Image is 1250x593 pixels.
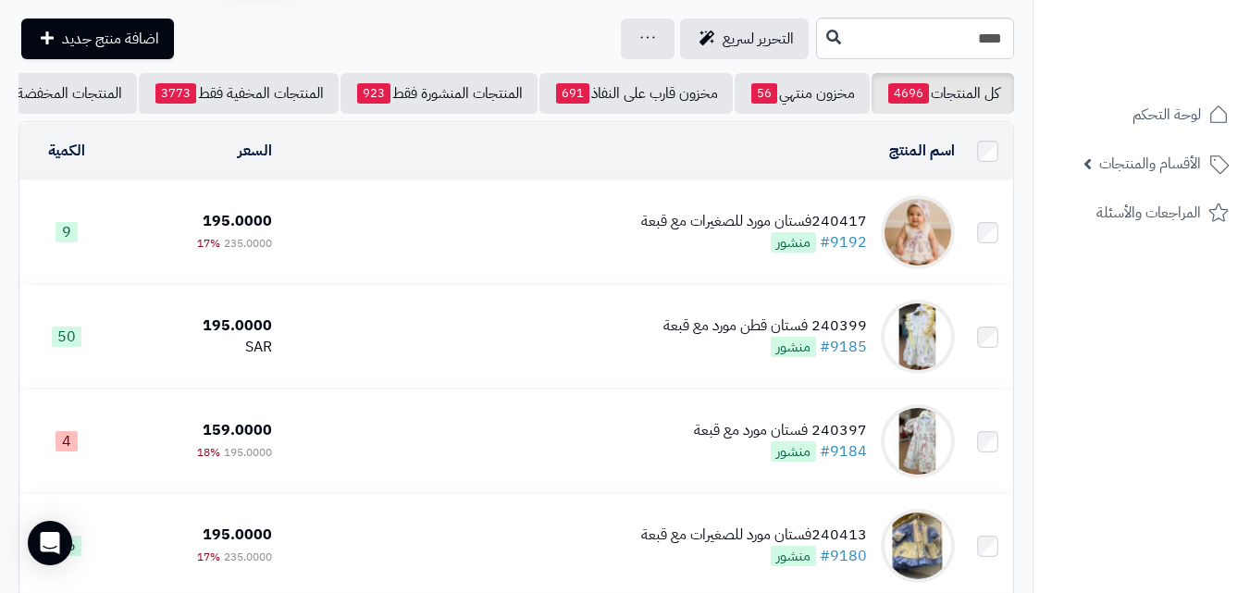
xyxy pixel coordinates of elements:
[872,73,1014,114] a: كل المنتجات4696
[771,546,816,566] span: منشور
[28,521,72,565] div: Open Intercom Messenger
[197,235,220,252] span: 17%
[224,235,272,252] span: 235.0000
[820,336,867,358] a: #9185
[224,549,272,565] span: 235.0000
[771,232,816,253] span: منشور
[735,73,870,114] a: مخزون منتهي56
[224,444,272,461] span: 195.0000
[139,73,339,114] a: المنتجات المخفية فقط3773
[888,83,929,104] span: 4696
[56,222,78,242] span: 9
[122,337,272,358] div: SAR
[1099,151,1201,177] span: الأقسام والمنتجات
[48,140,85,162] a: الكمية
[771,337,816,357] span: منشور
[771,441,816,462] span: منشور
[122,315,272,337] div: 195.0000
[203,524,272,546] span: 195.0000
[641,525,867,546] div: 240413فستان مورد للصغيرات مع قبعة
[694,420,867,441] div: 240397 فستان مورد مع قبعة
[881,509,955,583] img: 240413فستان مورد للصغيرات مع قبعة
[751,83,777,104] span: 56
[203,419,272,441] span: 159.0000
[539,73,733,114] a: مخزون قارب على النفاذ691
[21,19,174,59] a: اضافة منتج جديد
[155,83,196,104] span: 3773
[881,300,955,374] img: 240399 فستان قطن مورد مع قبعة
[1045,191,1239,235] a: المراجعات والأسئلة
[889,140,955,162] a: اسم المنتج
[52,327,81,347] span: 50
[663,315,867,337] div: 240399 فستان قطن مورد مع قبعة
[203,210,272,232] span: 195.0000
[1096,200,1201,226] span: المراجعات والأسئلة
[556,83,589,104] span: 691
[238,140,272,162] a: السعر
[357,83,390,104] span: 923
[197,549,220,565] span: 17%
[56,431,78,451] span: 4
[340,73,538,114] a: المنتجات المنشورة فقط923
[197,444,220,461] span: 18%
[881,404,955,478] img: 240397 فستان مورد مع قبعة
[881,195,955,269] img: 240417فستان مورد للصغيرات مع قبعة
[62,28,159,50] span: اضافة منتج جديد
[680,19,809,59] a: التحرير لسريع
[820,440,867,463] a: #9184
[820,231,867,253] a: #9192
[1132,102,1201,128] span: لوحة التحكم
[1045,93,1239,137] a: لوحة التحكم
[1124,42,1232,80] img: logo-2.png
[820,545,867,567] a: #9180
[641,211,867,232] div: 240417فستان مورد للصغيرات مع قبعة
[723,28,794,50] span: التحرير لسريع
